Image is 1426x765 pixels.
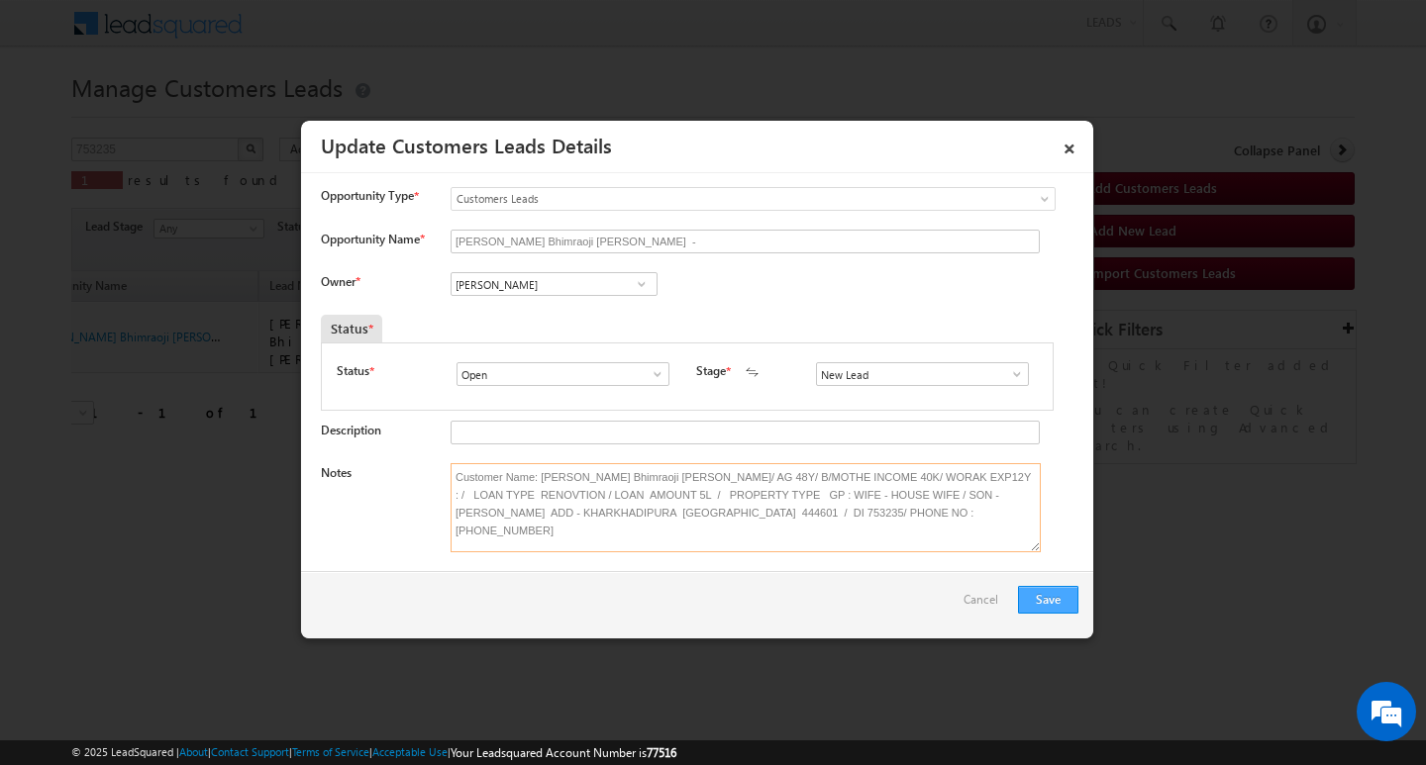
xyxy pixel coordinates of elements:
[640,364,664,384] a: Show All Items
[816,362,1029,386] input: Type to Search
[321,423,381,437] label: Description
[452,190,974,208] span: Customers Leads
[696,362,726,380] label: Stage
[629,274,654,294] a: Show All Items
[964,586,1008,623] a: Cancel
[451,187,1056,211] a: Customers Leads
[451,745,676,760] span: Your Leadsquared Account Number is
[211,745,289,758] a: Contact Support
[321,187,414,205] span: Opportunity Type
[34,104,83,130] img: d_60004797649_company_0_60004797649
[71,743,676,762] span: © 2025 LeadSquared | | | | |
[103,104,333,130] div: Chat with us now
[292,745,369,758] a: Terms of Service
[372,745,448,758] a: Acceptable Use
[1053,128,1086,162] a: ×
[321,274,359,289] label: Owner
[999,364,1024,384] a: Show All Items
[321,131,612,158] a: Update Customers Leads Details
[321,232,424,246] label: Opportunity Name
[179,745,208,758] a: About
[26,183,361,593] textarea: Type your message and hit 'Enter'
[269,610,359,636] em: Start Chat
[337,362,369,380] label: Status
[457,362,669,386] input: Type to Search
[325,10,372,57] div: Minimize live chat window
[321,465,352,480] label: Notes
[321,315,382,342] div: Status
[1018,586,1078,614] button: Save
[451,272,658,296] input: Type to Search
[647,745,676,760] span: 77516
